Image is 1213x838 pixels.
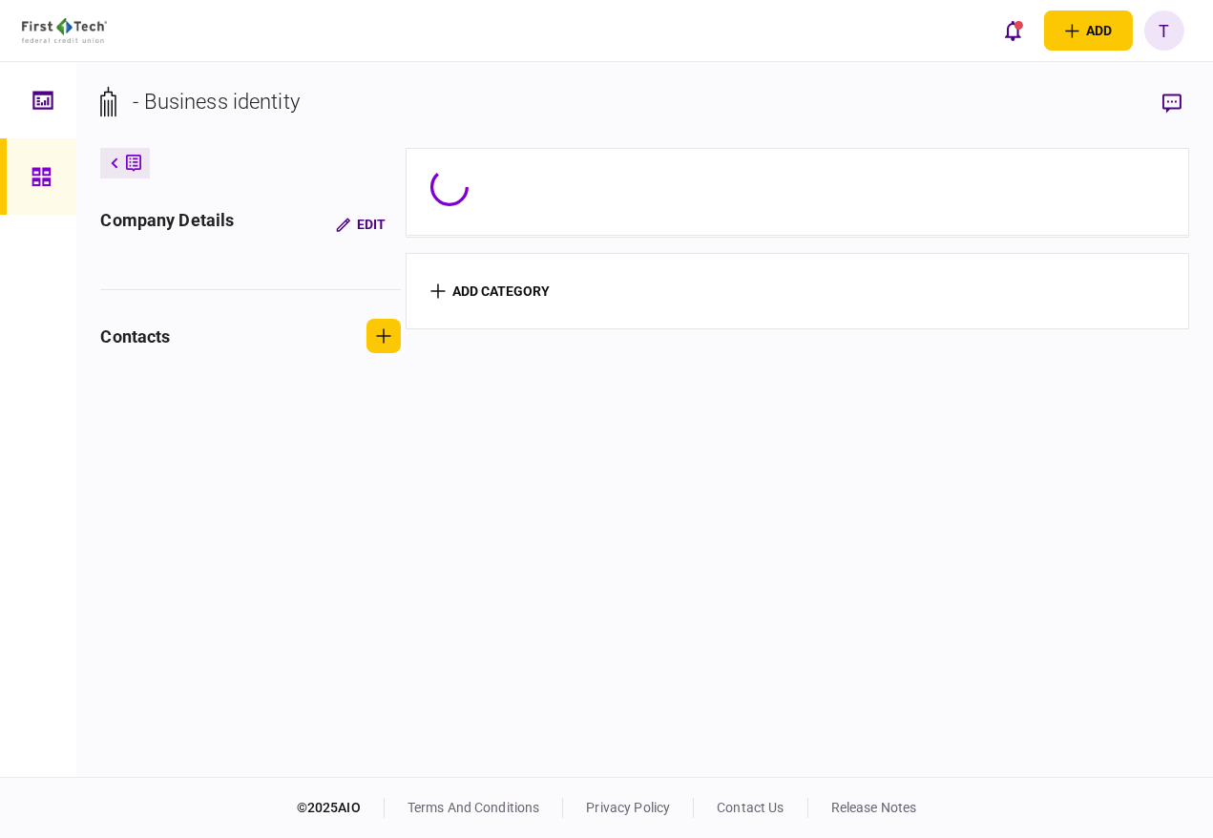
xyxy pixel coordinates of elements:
[993,10,1033,51] button: open notifications list
[1044,10,1133,51] button: open adding identity options
[1144,10,1184,51] button: T
[717,800,784,815] a: contact us
[297,798,385,818] div: © 2025 AIO
[321,207,401,241] button: Edit
[586,800,670,815] a: privacy policy
[133,86,300,117] div: - Business identity
[100,324,170,349] div: contacts
[22,18,107,43] img: client company logo
[430,283,550,299] button: add category
[831,800,917,815] a: release notes
[100,207,234,241] div: company details
[408,800,540,815] a: terms and conditions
